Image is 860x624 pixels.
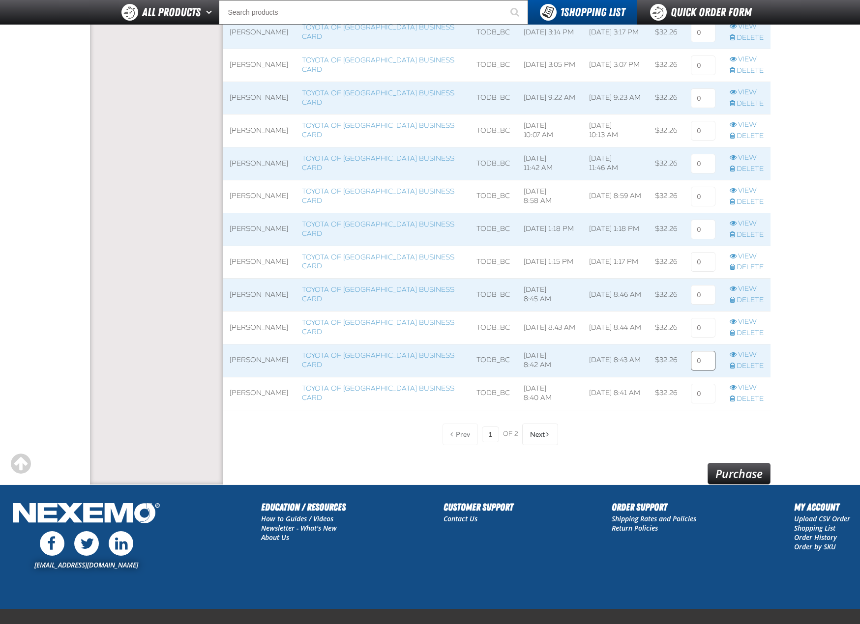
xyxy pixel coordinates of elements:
[503,430,518,439] span: of 2
[730,153,764,163] a: View row action
[517,16,582,49] td: [DATE] 3:14 PM
[517,82,582,114] td: [DATE] 9:22 AM
[223,246,295,279] td: [PERSON_NAME]
[691,384,715,403] input: 0
[522,424,558,445] button: Next Page
[648,377,684,410] td: $32.26
[470,180,517,213] td: TODB_BC
[691,23,715,42] input: 0
[582,377,648,410] td: [DATE] 8:41 AM
[517,114,582,147] td: [DATE] 10:07 AM
[708,463,771,484] a: Purchase
[223,82,295,114] td: [PERSON_NAME]
[730,186,764,196] a: View row action
[302,56,454,74] a: Toyota of [GEOGRAPHIC_DATA] Business Card
[223,377,295,410] td: [PERSON_NAME]
[223,114,295,147] td: [PERSON_NAME]
[302,351,454,369] a: Toyota of [GEOGRAPHIC_DATA] Business Card
[223,279,295,312] td: [PERSON_NAME]
[261,514,333,523] a: How to Guides / Videos
[470,377,517,410] td: TODB_BC
[730,395,764,404] a: Delete row action
[470,279,517,312] td: TODB_BC
[302,285,454,303] a: Toyota of [GEOGRAPHIC_DATA] Business Card
[223,344,295,377] td: [PERSON_NAME]
[691,88,715,108] input: 0
[34,560,138,569] a: [EMAIL_ADDRESS][DOMAIN_NAME]
[470,114,517,147] td: TODB_BC
[517,246,582,279] td: [DATE] 1:15 PM
[730,362,764,371] a: Delete row action
[10,500,163,529] img: Nexemo Logo
[470,49,517,82] td: TODB_BC
[470,246,517,279] td: TODB_BC
[517,344,582,377] td: [DATE] 8:42 AM
[794,542,836,551] a: Order by SKU
[730,88,764,97] a: View row action
[648,344,684,377] td: $32.26
[648,16,684,49] td: $32.26
[470,16,517,49] td: TODB_BC
[302,89,454,107] a: Toyota of [GEOGRAPHIC_DATA] Business Card
[794,500,850,514] h2: My Account
[730,132,764,141] a: Delete row action
[517,147,582,180] td: [DATE] 11:42 AM
[730,317,764,327] a: View row action
[261,533,289,542] a: About Us
[517,312,582,344] td: [DATE] 8:43 AM
[302,121,454,139] a: Toyota of [GEOGRAPHIC_DATA] Business Card
[560,5,625,19] span: Shopping List
[730,120,764,130] a: View row action
[612,500,696,514] h2: Order Support
[302,154,454,172] a: Toyota of [GEOGRAPHIC_DATA] Business Card
[517,49,582,82] td: [DATE] 3:05 PM
[730,66,764,76] a: Delete row action
[582,114,648,147] td: [DATE] 10:13 AM
[730,252,764,261] a: View row action
[648,49,684,82] td: $32.26
[730,329,764,338] a: Delete row action
[794,523,835,533] a: Shopping List
[730,22,764,31] a: View row action
[648,246,684,279] td: $32.26
[223,147,295,180] td: [PERSON_NAME]
[223,49,295,82] td: [PERSON_NAME]
[648,279,684,312] td: $32.26
[648,180,684,213] td: $32.26
[648,114,684,147] td: $32.26
[582,246,648,279] td: [DATE] 1:17 PM
[444,514,477,523] a: Contact Us
[648,82,684,114] td: $32.26
[517,180,582,213] td: [DATE] 8:58 AM
[223,180,295,213] td: [PERSON_NAME]
[730,165,764,174] a: Delete row action
[517,279,582,312] td: [DATE] 8:45 AM
[302,220,454,238] a: Toyota of [GEOGRAPHIC_DATA] Business Card
[730,219,764,228] a: View row action
[730,383,764,393] a: View row action
[302,253,454,271] a: Toyota of [GEOGRAPHIC_DATA] Business Card
[582,147,648,180] td: [DATE] 11:46 AM
[691,56,715,75] input: 0
[794,533,837,542] a: Order History
[517,213,582,246] td: [DATE] 1:18 PM
[261,523,337,533] a: Newsletter - What's New
[223,16,295,49] td: [PERSON_NAME]
[691,220,715,239] input: 0
[730,198,764,207] a: Delete row action
[691,318,715,338] input: 0
[582,16,648,49] td: [DATE] 3:17 PM
[648,312,684,344] td: $32.26
[517,377,582,410] td: [DATE] 8:40 AM
[582,344,648,377] td: [DATE] 8:43 AM
[730,263,764,272] a: Delete row action
[612,523,658,533] a: Return Policies
[730,33,764,43] a: Delete row action
[582,49,648,82] td: [DATE] 3:07 PM
[794,514,850,523] a: Upload CSV Order
[482,426,499,442] input: Current page number
[691,154,715,173] input: 0
[582,82,648,114] td: [DATE] 9:23 AM
[470,213,517,246] td: TODB_BC
[470,147,517,180] td: TODB_BC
